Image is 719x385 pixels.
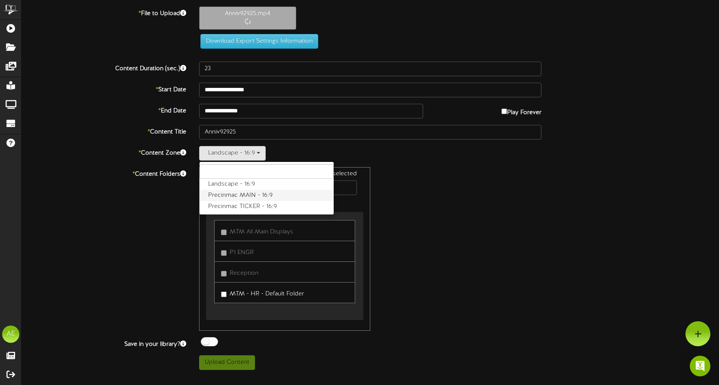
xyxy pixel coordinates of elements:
input: P1 ENGR [221,250,227,256]
input: MTM All Main Displays [221,230,227,235]
label: Precinmac MAIN - 16:9 [200,190,334,201]
label: Save in your library? [15,337,193,349]
button: Download Export Settings Information [200,34,318,49]
span: Reception [230,270,258,276]
label: File to Upload [15,6,193,18]
input: Play Forever [501,109,507,114]
input: Title of this Content [199,125,541,140]
label: Content Title [15,125,193,137]
span: P1 ENGR [230,249,254,256]
label: Content Zone [15,146,193,158]
label: Start Date [15,83,193,94]
label: Content Folders [15,167,193,179]
input: Reception [221,271,227,276]
label: MTM - HR - Default Folder [221,287,304,298]
label: Landscape - 16:9 [200,179,334,190]
label: Precinmac TICKER - 16:9 [200,201,334,212]
ul: Landscape - 16:9 [199,161,334,215]
button: Upload Content [199,355,255,370]
label: Content Duration (sec.) [15,62,193,73]
a: Download Export Settings Information [196,38,318,44]
button: Landscape - 16:9 [199,146,266,161]
span: MTM All Main Displays [230,229,293,235]
div: AE [2,326,19,343]
label: End Date [15,104,193,115]
div: Open Intercom Messenger [690,356,710,376]
label: Play Forever [501,104,541,117]
input: MTM - HR - Default Folder [221,292,227,297]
